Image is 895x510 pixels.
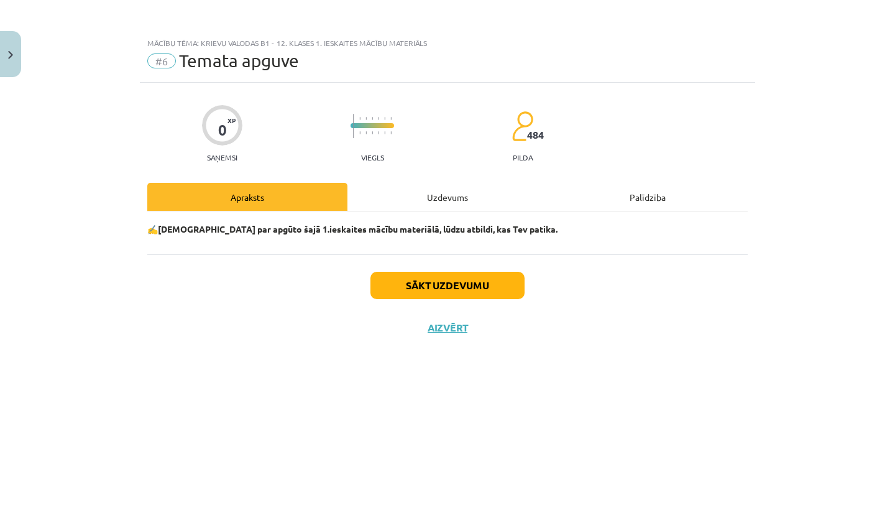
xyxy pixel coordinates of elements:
[361,153,384,162] p: Viegls
[390,131,392,134] img: icon-short-line-57e1e144782c952c97e751825c79c345078a6d821885a25fce030b3d8c18986b.svg
[147,53,176,68] span: #6
[353,114,354,138] img: icon-long-line-d9ea69661e0d244f92f715978eff75569469978d946b2353a9bb055b3ed8787d.svg
[378,131,379,134] img: icon-short-line-57e1e144782c952c97e751825c79c345078a6d821885a25fce030b3d8c18986b.svg
[147,183,347,211] div: Apraksts
[158,223,558,234] b: [DEMOGRAPHIC_DATA] par apgūto šajā 1.ieskaites mācību materiālā, lūdzu atbildi, kas Tev patika.
[365,117,367,120] img: icon-short-line-57e1e144782c952c97e751825c79c345078a6d821885a25fce030b3d8c18986b.svg
[390,117,392,120] img: icon-short-line-57e1e144782c952c97e751825c79c345078a6d821885a25fce030b3d8c18986b.svg
[372,117,373,120] img: icon-short-line-57e1e144782c952c97e751825c79c345078a6d821885a25fce030b3d8c18986b.svg
[365,131,367,134] img: icon-short-line-57e1e144782c952c97e751825c79c345078a6d821885a25fce030b3d8c18986b.svg
[527,129,544,141] span: 484
[513,153,533,162] p: pilda
[384,131,385,134] img: icon-short-line-57e1e144782c952c97e751825c79c345078a6d821885a25fce030b3d8c18986b.svg
[347,183,548,211] div: Uzdevums
[218,121,227,139] div: 0
[8,51,13,59] img: icon-close-lesson-0947bae3869378f0d4975bcd49f059093ad1ed9edebbc8119c70593378902aed.svg
[384,117,385,120] img: icon-short-line-57e1e144782c952c97e751825c79c345078a6d821885a25fce030b3d8c18986b.svg
[359,117,360,120] img: icon-short-line-57e1e144782c952c97e751825c79c345078a6d821885a25fce030b3d8c18986b.svg
[378,117,379,120] img: icon-short-line-57e1e144782c952c97e751825c79c345078a6d821885a25fce030b3d8c18986b.svg
[147,223,748,236] p: ✍️
[359,131,360,134] img: icon-short-line-57e1e144782c952c97e751825c79c345078a6d821885a25fce030b3d8c18986b.svg
[227,117,236,124] span: XP
[548,183,748,211] div: Palīdzība
[147,39,748,47] div: Mācību tēma: Krievu valodas b1 - 12. klases 1. ieskaites mācību materiāls
[424,322,471,334] button: Aizvērt
[179,50,299,71] span: Temata apguve
[372,131,373,134] img: icon-short-line-57e1e144782c952c97e751825c79c345078a6d821885a25fce030b3d8c18986b.svg
[512,111,533,142] img: students-c634bb4e5e11cddfef0936a35e636f08e4e9abd3cc4e673bd6f9a4125e45ecb1.svg
[370,272,525,299] button: Sākt uzdevumu
[202,153,242,162] p: Saņemsi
